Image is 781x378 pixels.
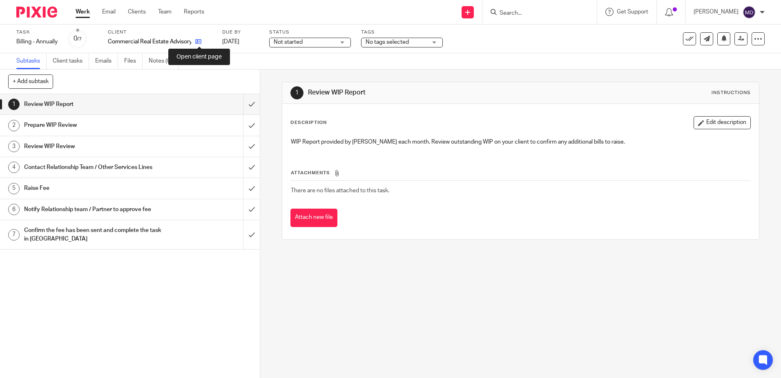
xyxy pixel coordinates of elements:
[16,38,58,46] div: Billing - Annually
[290,86,303,99] div: 1
[8,141,20,152] div: 3
[8,183,20,194] div: 5
[8,120,20,131] div: 2
[290,119,327,126] p: Description
[149,53,179,69] a: Notes (0)
[16,7,57,18] img: Pixie
[8,74,53,88] button: + Add subtask
[712,90,751,96] div: Instructions
[77,37,82,41] small: /7
[308,88,538,97] h1: Review WIP Report
[74,34,82,43] div: 0
[8,204,20,215] div: 6
[24,182,165,194] h1: Raise Fee
[222,39,239,45] span: [DATE]
[361,29,443,36] label: Tags
[8,162,20,173] div: 4
[24,98,165,110] h1: Review WIP Report
[53,53,89,69] a: Client tasks
[269,29,351,36] label: Status
[291,138,750,146] p: WIP Report provided by [PERSON_NAME] each month. Review outstanding WIP on your client to confirm...
[185,53,216,69] a: Audit logs
[290,209,337,227] button: Attach new file
[128,8,146,16] a: Clients
[291,171,330,175] span: Attachments
[222,29,259,36] label: Due by
[158,8,172,16] a: Team
[499,10,572,17] input: Search
[102,8,116,16] a: Email
[8,229,20,241] div: 7
[24,161,165,173] h1: Contact Relationship Team / Other Services Lines
[24,224,165,245] h1: Confirm the fee has been sent and complete the task in [GEOGRAPHIC_DATA]
[274,39,303,45] span: Not started
[694,8,739,16] p: [PERSON_NAME]
[24,119,165,131] h1: Prepare WIP Review
[184,8,204,16] a: Reports
[291,188,389,193] span: There are no files attached to this task.
[95,53,118,69] a: Emails
[108,38,191,46] p: Commercial Real Estate Advisory Ltd
[76,8,90,16] a: Work
[124,53,143,69] a: Files
[8,99,20,110] div: 1
[24,203,165,216] h1: Notify Relationship team / Partner to approve fee
[24,140,165,153] h1: Review WIP Review
[743,6,756,19] img: svg%3E
[694,116,751,129] button: Edit description
[16,53,47,69] a: Subtasks
[16,29,58,36] label: Task
[366,39,409,45] span: No tags selected
[108,29,212,36] label: Client
[617,9,648,15] span: Get Support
